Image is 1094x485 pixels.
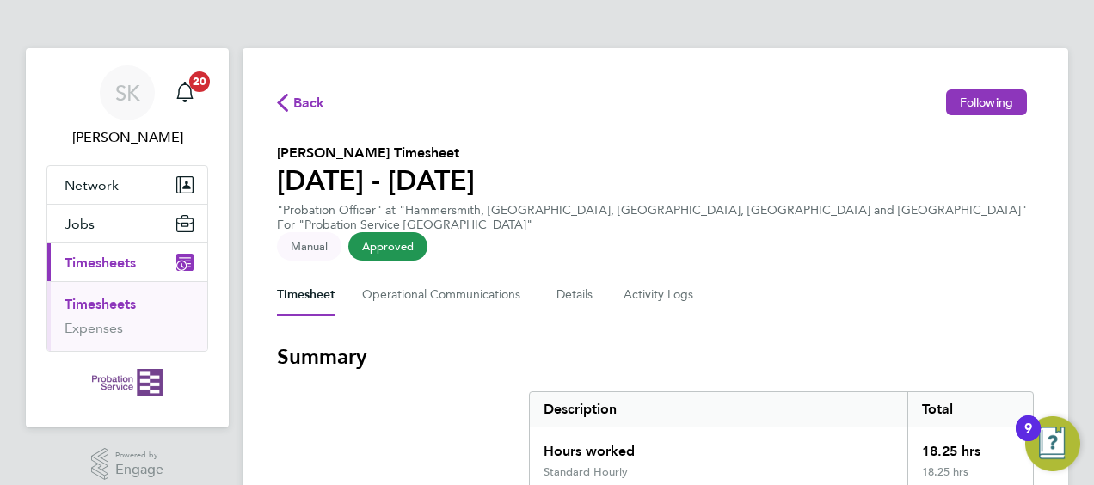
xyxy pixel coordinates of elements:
[168,65,202,120] a: 20
[115,82,140,104] span: SK
[65,255,136,271] span: Timesheets
[277,274,335,316] button: Timesheet
[189,71,210,92] span: 20
[277,218,1027,232] div: For "Probation Service [GEOGRAPHIC_DATA]"
[91,448,164,481] a: Powered byEngage
[277,91,325,113] button: Back
[46,65,208,148] a: SK[PERSON_NAME]
[293,93,325,114] span: Back
[556,274,596,316] button: Details
[946,89,1027,115] button: Following
[624,274,696,316] button: Activity Logs
[26,48,229,427] nav: Main navigation
[115,448,163,463] span: Powered by
[530,392,907,427] div: Description
[277,203,1027,232] div: "Probation Officer" at "Hammersmith, [GEOGRAPHIC_DATA], [GEOGRAPHIC_DATA], [GEOGRAPHIC_DATA] and ...
[47,281,207,351] div: Timesheets
[348,232,427,261] span: This timesheet has been approved.
[544,465,628,479] div: Standard Hourly
[277,143,475,163] h2: [PERSON_NAME] Timesheet
[362,274,529,316] button: Operational Communications
[47,243,207,281] button: Timesheets
[115,463,163,477] span: Engage
[65,216,95,232] span: Jobs
[46,127,208,148] span: Saeeda Khan
[92,369,162,396] img: probationservice-logo-retina.png
[907,392,1033,427] div: Total
[277,343,1034,371] h3: Summary
[65,296,136,312] a: Timesheets
[277,232,341,261] span: This timesheet was manually created.
[277,163,475,198] h1: [DATE] - [DATE]
[47,205,207,242] button: Jobs
[530,427,907,465] div: Hours worked
[1025,416,1080,471] button: Open Resource Center, 9 new notifications
[65,177,119,193] span: Network
[907,427,1033,465] div: 18.25 hrs
[47,166,207,204] button: Network
[1024,428,1032,451] div: 9
[960,95,1013,110] span: Following
[65,320,123,336] a: Expenses
[46,369,208,396] a: Go to home page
